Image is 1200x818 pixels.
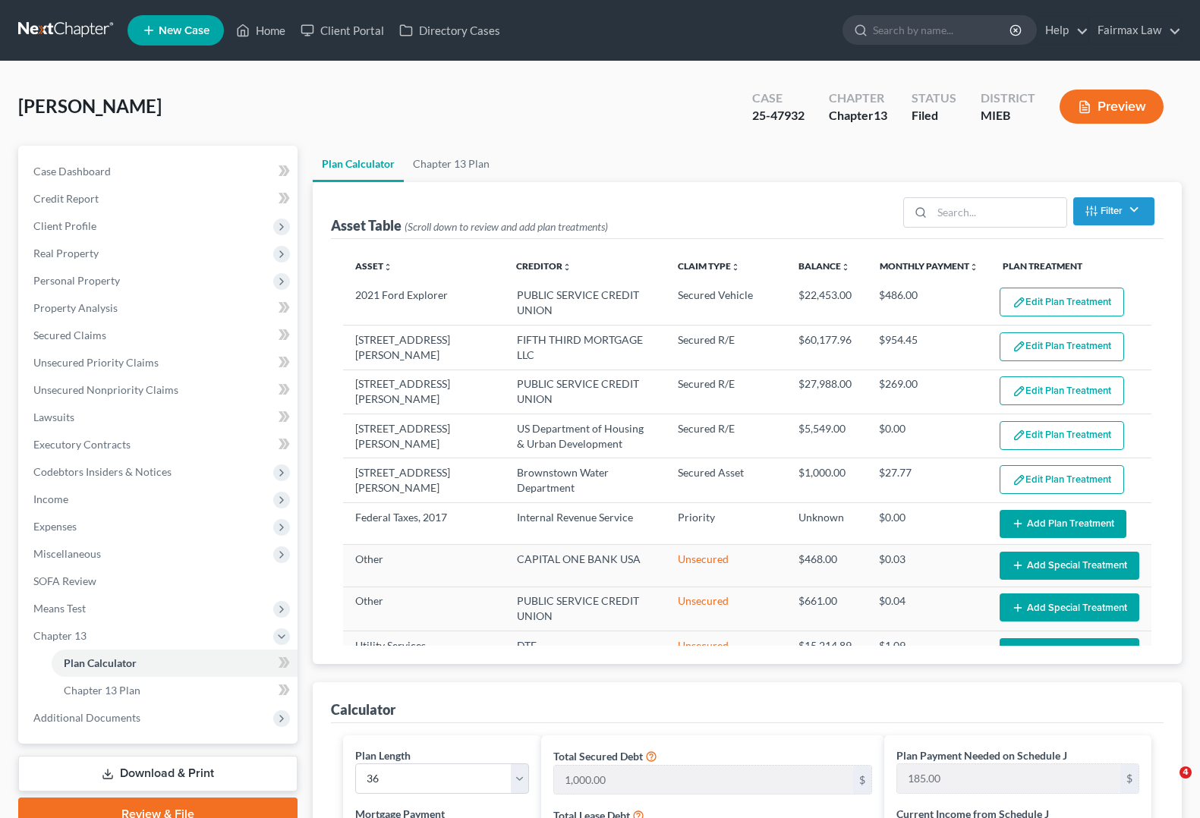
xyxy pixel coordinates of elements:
[880,260,978,272] a: Monthly Paymentunfold_more
[786,545,867,587] td: $468.00
[874,108,887,122] span: 13
[786,631,867,673] td: $15,214.89
[678,260,740,272] a: Claim Typeunfold_more
[343,326,504,370] td: [STREET_ADDRESS][PERSON_NAME]
[666,587,786,631] td: Unsecured
[505,545,666,587] td: CAPITAL ONE BANK USA
[33,629,87,642] span: Chapter 13
[18,95,162,117] span: [PERSON_NAME]
[343,370,504,414] td: [STREET_ADDRESS][PERSON_NAME]
[33,192,99,205] span: Credit Report
[33,383,178,396] span: Unsecured Nonpriority Claims
[1148,766,1185,803] iframe: Intercom live chat
[786,326,867,370] td: $60,177.96
[867,631,987,673] td: $1.09
[867,282,987,326] td: $486.00
[343,502,504,544] td: Federal Taxes, 2017
[1000,465,1124,494] button: Edit Plan Treatment
[798,260,850,272] a: Balanceunfold_more
[932,198,1066,227] input: Search...
[666,458,786,502] td: Secured Asset
[666,326,786,370] td: Secured R/E
[786,458,867,502] td: $1,000.00
[666,545,786,587] td: Unsecured
[33,301,118,314] span: Property Analysis
[21,404,298,431] a: Lawsuits
[666,414,786,458] td: Secured R/E
[853,766,871,794] div: $
[1013,340,1025,353] img: edit-pencil-c1479a1de80d8dea1e2430c2f745a3c6a07e9d7aa2eeffe225670001d78357a8.svg
[1013,473,1025,486] img: edit-pencil-c1479a1de80d8dea1e2430c2f745a3c6a07e9d7aa2eeffe225670001d78357a8.svg
[867,370,987,414] td: $269.00
[33,492,68,505] span: Income
[786,502,867,544] td: Unknown
[867,545,987,587] td: $0.03
[21,376,298,404] a: Unsecured Nonpriority Claims
[505,282,666,326] td: PUBLIC SERVICE CREDIT UNION
[228,17,293,44] a: Home
[897,764,1120,793] input: 0.00
[912,90,956,107] div: Status
[786,414,867,458] td: $5,549.00
[1013,296,1025,309] img: edit-pencil-c1479a1de80d8dea1e2430c2f745a3c6a07e9d7aa2eeffe225670001d78357a8.svg
[343,631,504,673] td: Utility Services
[33,438,131,451] span: Executory Contracts
[981,90,1035,107] div: District
[867,587,987,631] td: $0.04
[505,502,666,544] td: Internal Revenue Service
[841,263,850,272] i: unfold_more
[355,260,392,272] a: Assetunfold_more
[355,747,411,763] label: Plan Length
[1120,764,1139,793] div: $
[1073,197,1154,225] button: Filter
[392,17,508,44] a: Directory Cases
[21,349,298,376] a: Unsecured Priority Claims
[1000,552,1139,580] button: Add Special Treatment
[33,274,120,287] span: Personal Property
[666,370,786,414] td: Secured R/E
[343,545,504,587] td: Other
[21,294,298,322] a: Property Analysis
[33,165,111,178] span: Case Dashboard
[912,107,956,124] div: Filed
[554,766,853,794] input: 0.00
[1000,421,1124,450] button: Edit Plan Treatment
[666,282,786,326] td: Secured Vehicle
[896,747,1067,763] label: Plan Payment Needed on Schedule J
[159,25,209,36] span: New Case
[33,465,172,478] span: Codebtors Insiders & Notices
[1180,766,1192,779] span: 4
[331,216,608,234] div: Asset Table
[64,656,137,669] span: Plan Calculator
[404,146,499,182] a: Chapter 13 Plan
[64,684,140,697] span: Chapter 13 Plan
[52,650,298,677] a: Plan Calculator
[343,458,504,502] td: [STREET_ADDRESS][PERSON_NAME]
[516,260,572,272] a: Creditorunfold_more
[867,414,987,458] td: $0.00
[331,700,395,719] div: Calculator
[33,547,101,560] span: Miscellaneous
[21,568,298,595] a: SOFA Review
[829,90,887,107] div: Chapter
[505,458,666,502] td: Brownstown Water Department
[1038,17,1088,44] a: Help
[1013,429,1025,442] img: edit-pencil-c1479a1de80d8dea1e2430c2f745a3c6a07e9d7aa2eeffe225670001d78357a8.svg
[505,326,666,370] td: FIFTH THIRD MORTGAGE LLC
[1000,332,1124,361] button: Edit Plan Treatment
[505,587,666,631] td: PUBLIC SERVICE CREDIT UNION
[293,17,392,44] a: Client Portal
[752,90,805,107] div: Case
[553,748,643,764] label: Total Secured Debt
[562,263,572,272] i: unfold_more
[1000,288,1124,316] button: Edit Plan Treatment
[21,158,298,185] a: Case Dashboard
[383,263,392,272] i: unfold_more
[343,282,504,326] td: 2021 Ford Explorer
[666,502,786,544] td: Priority
[33,520,77,533] span: Expenses
[33,219,96,232] span: Client Profile
[867,326,987,370] td: $954.45
[1000,510,1126,538] button: Add Plan Treatment
[786,587,867,631] td: $661.00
